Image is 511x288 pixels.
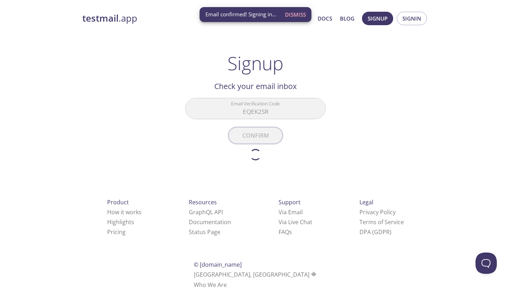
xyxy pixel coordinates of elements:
[402,14,421,23] span: Signin
[189,208,223,216] a: GraphQL API
[189,228,220,236] a: Status Page
[82,12,119,24] strong: testmail
[279,198,301,206] span: Support
[107,198,129,206] span: Product
[107,218,134,226] a: Highlights
[205,11,276,18] span: Email confirmed! Signing in...
[397,12,427,25] button: Signin
[282,8,309,21] button: Dismiss
[285,10,306,19] span: Dismiss
[279,228,292,236] a: FAQ
[476,253,497,274] iframe: Help Scout Beacon - Open
[194,271,318,278] span: [GEOGRAPHIC_DATA], [GEOGRAPHIC_DATA]
[359,228,391,236] a: DPA (GDPR)
[359,218,404,226] a: Terms of Service
[107,228,126,236] a: Pricing
[185,80,326,92] h2: Check your email inbox
[194,261,242,268] span: © [DOMAIN_NAME]
[279,208,303,216] a: Via Email
[107,208,142,216] a: How it works
[318,14,332,23] a: Docs
[340,14,355,23] a: Blog
[279,218,312,226] a: Via Live Chat
[362,12,393,25] button: Signup
[289,228,292,236] span: s
[368,14,388,23] span: Signup
[82,12,249,24] a: testmail.app
[359,208,396,216] a: Privacy Policy
[189,218,231,226] a: Documentation
[189,198,217,206] span: Resources
[227,52,284,74] h1: Signup
[359,198,373,206] span: Legal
